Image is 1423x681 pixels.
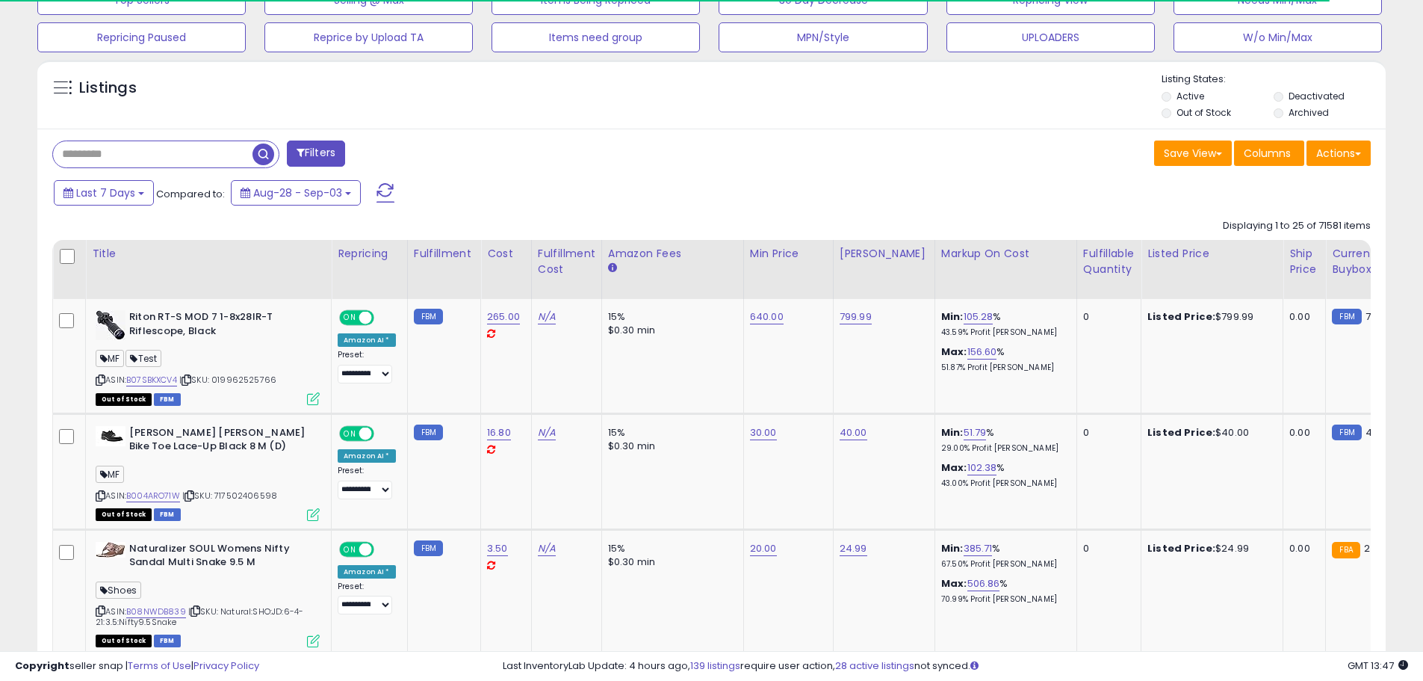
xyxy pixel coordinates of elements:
[608,555,732,569] div: $0.30 min
[179,374,276,386] span: | SKU: 019962525766
[1154,141,1232,166] button: Save View
[750,541,777,556] a: 20.00
[154,635,181,647] span: FBM
[941,594,1065,605] p: 70.99% Profit [PERSON_NAME]
[719,22,927,52] button: MPN/Style
[941,443,1065,454] p: 29.00% Profit [PERSON_NAME]
[608,262,617,275] small: Amazon Fees.
[941,327,1065,338] p: 43.59% Profit [PERSON_NAME]
[96,635,152,647] span: All listings that are currently out of stock and unavailable for purchase on Amazon
[338,449,396,463] div: Amazon AI *
[840,541,867,556] a: 24.99
[1147,246,1277,262] div: Listed Price
[372,543,396,555] span: OFF
[538,541,556,556] a: N/A
[1289,542,1314,555] div: 0.00
[126,605,186,618] a: B08NWDB839
[96,310,320,404] div: ASIN:
[941,363,1065,373] p: 51.87% Profit [PERSON_NAME]
[1364,541,1392,555] span: 24.99
[1083,542,1129,555] div: 0
[538,246,595,277] div: Fulfillment Cost
[1289,90,1345,102] label: Deactivated
[54,180,154,206] button: Last 7 Days
[96,605,303,628] span: | SKU: Natural:SHO:JD:6-4-21:3.5:Nifty9.5Snake
[96,426,125,446] img: 31RRP1UZLNL._SL40_.jpg
[690,659,740,673] a: 139 listings
[76,185,135,200] span: Last 7 Days
[129,542,311,573] b: Naturalizer SOUL Womens Nifty Sandal Multi Snake 9.5 M
[1176,106,1231,119] label: Out of Stock
[1223,219,1371,233] div: Displaying 1 to 25 of 71581 items
[934,240,1076,299] th: The percentage added to the cost of goods (COGS) that forms the calculator for Min & Max prices.
[1289,106,1329,119] label: Archived
[253,185,342,200] span: Aug-28 - Sep-03
[372,427,396,440] span: OFF
[1332,246,1409,277] div: Current Buybox Price
[1244,146,1291,161] span: Columns
[414,246,474,262] div: Fulfillment
[96,393,152,406] span: All listings that are currently out of stock and unavailable for purchase on Amazon
[487,541,508,556] a: 3.50
[487,309,520,324] a: 265.00
[341,427,359,440] span: ON
[964,541,993,556] a: 385.71
[608,426,732,440] div: 15%
[414,309,443,324] small: FBM
[96,350,124,367] span: MF
[964,425,987,440] a: 51.79
[15,659,259,674] div: seller snap | |
[941,309,964,324] b: Min:
[1176,90,1204,102] label: Active
[946,22,1155,52] button: UPLOADERS
[941,426,1065,454] div: %
[96,426,320,520] div: ASIN:
[608,310,732,324] div: 15%
[1147,309,1215,324] b: Listed Price:
[941,345,967,359] b: Max:
[92,246,325,262] div: Title
[608,440,732,453] div: $0.30 min
[231,180,361,206] button: Aug-28 - Sep-03
[840,246,928,262] div: [PERSON_NAME]
[1234,141,1304,166] button: Columns
[941,246,1070,262] div: Markup on Cost
[1174,22,1382,52] button: W/o Min/Max
[287,141,345,167] button: Filters
[941,559,1065,570] p: 67.50% Profit [PERSON_NAME]
[126,490,180,502] a: B004ARO71W
[414,425,443,440] small: FBM
[835,659,914,673] a: 28 active listings
[1332,309,1361,324] small: FBM
[538,309,556,324] a: N/A
[492,22,700,52] button: Items need group
[414,540,443,556] small: FBM
[338,333,396,347] div: Amazon AI *
[487,425,511,440] a: 16.80
[941,541,964,555] b: Min:
[1162,73,1386,87] p: Listing States:
[182,490,277,502] span: | SKU: 717502406598
[15,659,69,673] strong: Copyright
[964,309,993,324] a: 105.28
[96,508,152,521] span: All listings that are currently out of stock and unavailable for purchase on Amazon
[126,374,177,386] a: B07SBKXCV4
[1289,246,1319,277] div: Ship Price
[503,659,1408,674] div: Last InventoryLab Update: 4 hours ago, require user action, not synced.
[538,425,556,440] a: N/A
[608,246,737,262] div: Amazon Fees
[1306,141,1371,166] button: Actions
[96,466,124,483] span: MF
[264,22,473,52] button: Reprice by Upload TA
[941,345,1065,373] div: %
[338,246,401,262] div: Repricing
[941,577,1065,605] div: %
[840,309,872,324] a: 799.99
[608,542,732,555] div: 15%
[129,426,311,457] b: [PERSON_NAME] [PERSON_NAME] Bike Toe Lace-Up Black 8 M (D)
[129,310,311,342] b: Riton RT-S MOD 7 1-8x28IR-T Riflescope, Black
[941,478,1065,489] p: 43.00% Profit [PERSON_NAME]
[1147,426,1271,440] div: $40.00
[941,576,967,591] b: Max:
[128,659,191,673] a: Terms of Use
